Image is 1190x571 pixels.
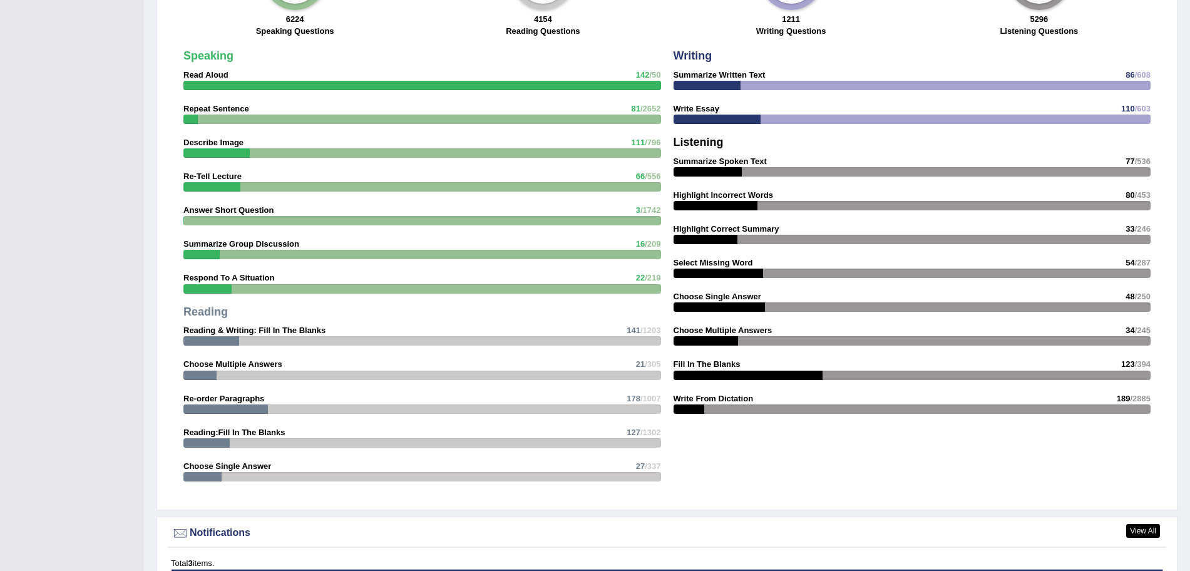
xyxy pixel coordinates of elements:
strong: Write From Dictation [674,394,754,403]
strong: Select Missing Word [674,258,753,267]
span: /50 [649,70,660,80]
strong: 5296 [1030,14,1048,24]
span: 33 [1126,224,1134,234]
strong: Listening [674,136,724,148]
strong: Describe Image [183,138,244,147]
strong: Highlight Correct Summary [674,224,779,234]
span: /608 [1135,70,1151,80]
strong: Answer Short Question [183,205,274,215]
span: 111 [631,138,645,147]
label: Listening Questions [1000,25,1078,37]
div: Total items. [171,557,1163,569]
span: /1203 [640,326,661,335]
strong: Respond To A Situation [183,273,274,282]
strong: Highlight Incorrect Words [674,190,773,200]
span: /287 [1135,258,1151,267]
strong: Summarize Spoken Text [674,157,767,166]
span: 16 [636,239,645,249]
span: 141 [627,326,640,335]
strong: Repeat Sentence [183,104,249,113]
span: 178 [627,394,640,403]
span: 48 [1126,292,1134,301]
span: /556 [645,172,660,181]
strong: Speaking [183,49,233,62]
span: 34 [1126,326,1134,335]
span: /337 [645,461,660,471]
span: 54 [1126,258,1134,267]
span: /245 [1135,326,1151,335]
strong: Choose Single Answer [183,461,271,471]
span: 80 [1126,190,1134,200]
strong: 4154 [534,14,552,24]
span: 21 [636,359,645,369]
strong: 6224 [286,14,304,24]
span: 22 [636,273,645,282]
span: /209 [645,239,660,249]
span: 127 [627,428,640,437]
span: 3 [636,205,640,215]
strong: Reading [183,306,228,318]
span: 142 [636,70,650,80]
span: /1742 [640,205,661,215]
a: View All [1126,524,1160,538]
strong: Choose Multiple Answers [674,326,772,335]
strong: Re-Tell Lecture [183,172,242,181]
span: /796 [645,138,660,147]
label: Writing Questions [756,25,826,37]
strong: Read Aloud [183,70,228,80]
span: 189 [1117,394,1131,403]
span: /394 [1135,359,1151,369]
span: 86 [1126,70,1134,80]
span: /305 [645,359,660,369]
span: /1302 [640,428,661,437]
span: 77 [1126,157,1134,166]
span: 66 [636,172,645,181]
b: 3 [188,558,192,568]
strong: Choose Multiple Answers [183,359,282,369]
span: 27 [636,461,645,471]
span: /2885 [1130,394,1151,403]
strong: Fill In The Blanks [674,359,741,369]
span: /536 [1135,157,1151,166]
strong: Summarize Group Discussion [183,239,299,249]
label: Reading Questions [506,25,580,37]
div: Notifications [171,524,1163,543]
strong: Reading:Fill In The Blanks [183,428,285,437]
span: /2652 [640,104,661,113]
strong: Reading & Writing: Fill In The Blanks [183,326,326,335]
span: /1007 [640,394,661,403]
span: /219 [645,273,660,282]
strong: Writing [674,49,712,62]
span: /250 [1135,292,1151,301]
strong: 1211 [782,14,800,24]
strong: Write Essay [674,104,719,113]
strong: Re-order Paragraphs [183,394,264,403]
span: /603 [1135,104,1151,113]
span: /453 [1135,190,1151,200]
label: Speaking Questions [256,25,334,37]
span: 81 [631,104,640,113]
strong: Choose Single Answer [674,292,761,301]
span: 123 [1121,359,1135,369]
strong: Summarize Written Text [674,70,766,80]
span: 110 [1121,104,1135,113]
span: /246 [1135,224,1151,234]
